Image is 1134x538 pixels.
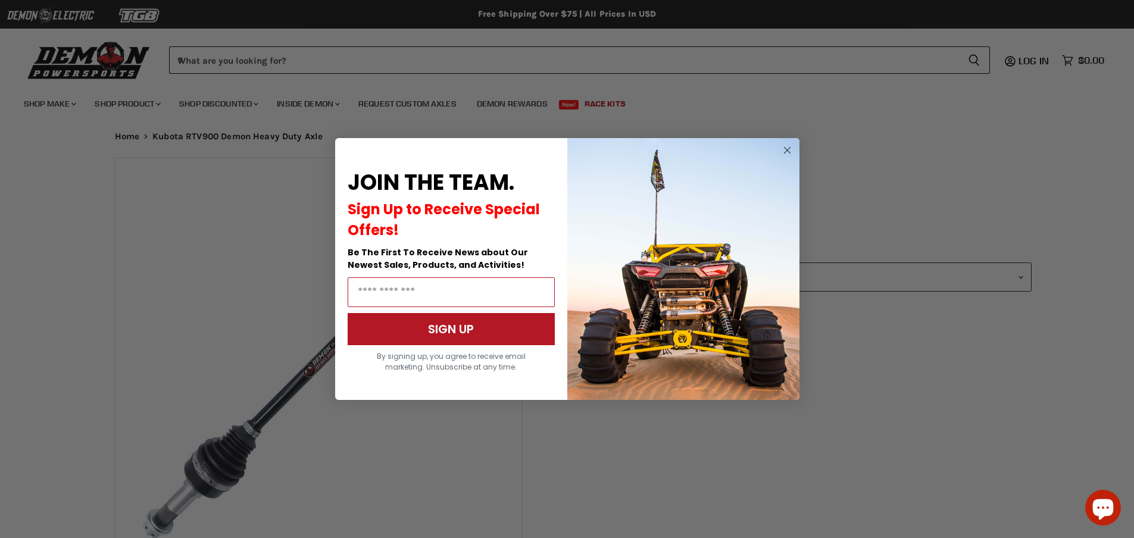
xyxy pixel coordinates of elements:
[348,313,555,345] button: SIGN UP
[1082,490,1124,528] inbox-online-store-chat: Shopify online store chat
[567,138,799,400] img: a9095488-b6e7-41ba-879d-588abfab540b.jpeg
[348,246,528,271] span: Be The First To Receive News about Our Newest Sales, Products, and Activities!
[348,199,540,240] span: Sign Up to Receive Special Offers!
[348,167,514,198] span: JOIN THE TEAM.
[377,351,526,372] span: By signing up, you agree to receive email marketing. Unsubscribe at any time.
[780,143,795,158] button: Close dialog
[348,277,555,307] input: Email Address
